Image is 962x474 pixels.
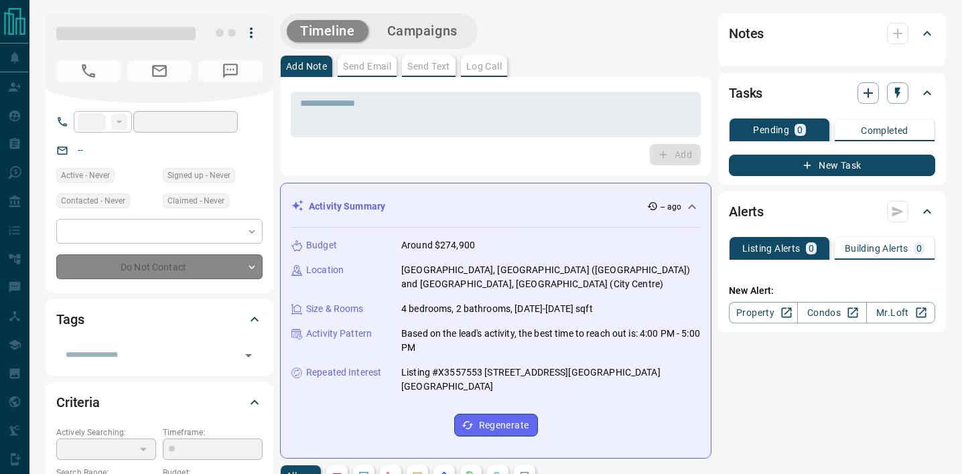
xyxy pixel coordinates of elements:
p: 0 [809,244,814,253]
p: 4 bedrooms, 2 bathrooms, [DATE]-[DATE] sqft [401,302,593,316]
button: New Task [729,155,935,176]
div: Alerts [729,195,935,228]
h2: Notes [729,23,764,44]
div: Criteria [56,386,263,418]
p: Actively Searching: [56,426,156,439]
h2: Tasks [729,82,762,104]
button: Open [239,346,258,365]
div: Tasks [729,77,935,109]
p: Listing #X3557553 [STREET_ADDRESS][GEOGRAPHIC_DATA] [GEOGRAPHIC_DATA] [401,366,700,394]
span: No Number [198,60,263,82]
p: 0 [916,244,922,253]
button: Campaigns [374,20,471,42]
p: Based on the lead's activity, the best time to reach out is: 4:00 PM - 5:00 PM [401,327,700,355]
h2: Tags [56,309,84,330]
a: Mr.Loft [866,302,935,323]
p: Budget [306,238,337,252]
span: Active - Never [61,169,110,182]
span: Contacted - Never [61,194,125,208]
p: [GEOGRAPHIC_DATA], [GEOGRAPHIC_DATA] ([GEOGRAPHIC_DATA]) and [GEOGRAPHIC_DATA], [GEOGRAPHIC_DATA]... [401,263,700,291]
p: Pending [753,125,789,135]
h2: Criteria [56,392,100,413]
p: Location [306,263,344,277]
p: Timeframe: [163,426,263,439]
a: Property [729,302,798,323]
div: Activity Summary-- ago [291,194,700,219]
a: Condos [797,302,866,323]
p: Repeated Interest [306,366,381,380]
a: -- [78,145,83,155]
p: New Alert: [729,284,935,298]
span: No Number [56,60,121,82]
p: Activity Pattern [306,327,372,341]
p: Around $274,900 [401,238,475,252]
button: Regenerate [454,414,538,437]
p: Completed [861,126,908,135]
p: Size & Rooms [306,302,364,316]
h2: Alerts [729,201,764,222]
p: Listing Alerts [742,244,801,253]
p: Building Alerts [845,244,908,253]
button: Timeline [287,20,368,42]
span: Claimed - Never [167,194,224,208]
span: No Email [127,60,192,82]
p: -- ago [661,201,681,213]
div: Notes [729,17,935,50]
div: Do Not Contact [56,254,263,279]
span: Signed up - Never [167,169,230,182]
p: Activity Summary [309,200,385,214]
p: 0 [797,125,803,135]
p: Add Note [286,62,327,71]
div: Tags [56,303,263,335]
